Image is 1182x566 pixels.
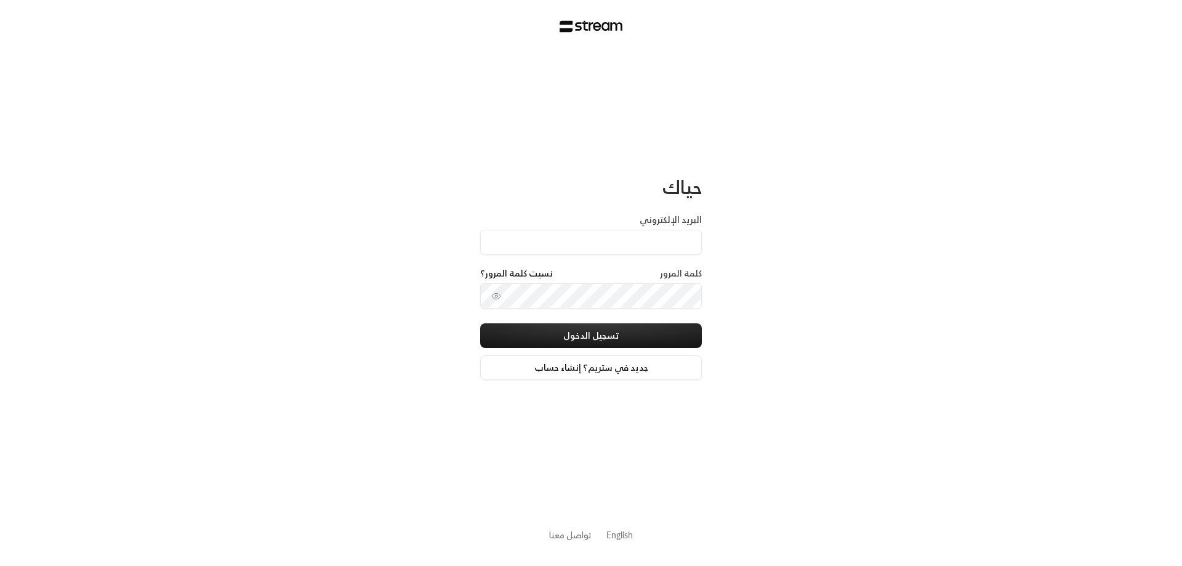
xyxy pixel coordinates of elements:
[606,524,633,546] a: English
[662,171,702,203] span: حياك
[480,355,702,380] a: جديد في ستريم؟ إنشاء حساب
[640,214,702,226] label: البريد الإلكتروني
[660,267,702,280] label: كلمة المرور
[560,20,623,33] img: Stream Logo
[480,267,553,280] a: نسيت كلمة المرور؟
[549,528,592,541] button: تواصل معنا
[549,527,592,543] a: تواصل معنا
[480,323,702,348] button: تسجيل الدخول
[486,286,506,306] button: toggle password visibility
